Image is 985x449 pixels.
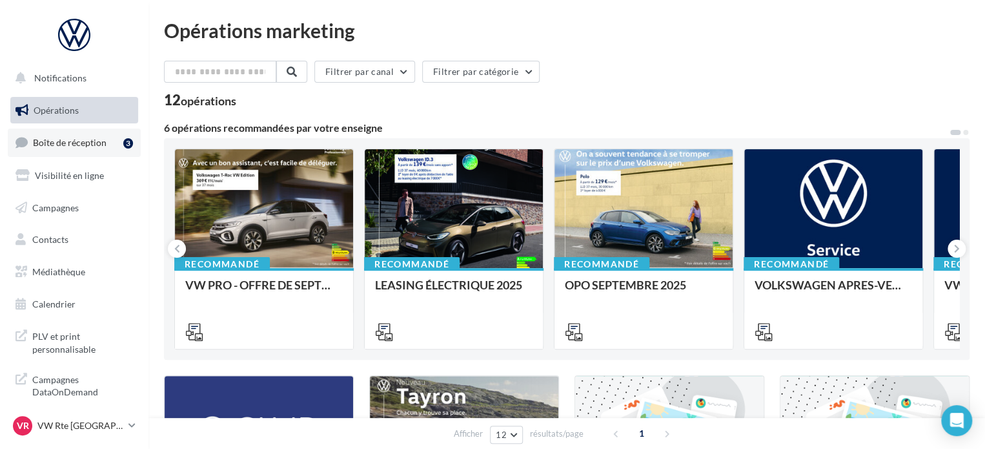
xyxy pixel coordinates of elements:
[454,428,483,440] span: Afficher
[314,61,415,83] button: Filtrer par canal
[35,170,104,181] span: Visibilité en ligne
[631,423,652,444] span: 1
[185,278,343,304] div: VW PRO - OFFRE DE SEPTEMBRE 25
[744,257,839,271] div: Recommandé
[8,162,141,189] a: Visibilité en ligne
[174,257,270,271] div: Recommandé
[10,413,138,438] a: VR VW Rte [GEOGRAPHIC_DATA]
[34,105,79,116] span: Opérations
[941,405,972,436] div: Open Intercom Messenger
[8,129,141,156] a: Boîte de réception3
[565,278,722,304] div: OPO SEPTEMBRE 2025
[496,430,507,440] span: 12
[364,257,460,271] div: Recommandé
[32,371,133,399] span: Campagnes DataOnDemand
[37,419,123,432] p: VW Rte [GEOGRAPHIC_DATA]
[8,291,141,318] a: Calendrier
[490,426,523,444] button: 12
[32,298,76,309] span: Calendrier
[8,226,141,253] a: Contacts
[17,419,29,432] span: VR
[8,258,141,286] a: Médiathèque
[164,21,970,40] div: Opérations marketing
[164,93,236,107] div: 12
[32,328,133,355] span: PLV et print personnalisable
[8,322,141,360] a: PLV et print personnalisable
[34,72,86,83] span: Notifications
[8,194,141,222] a: Campagnes
[375,278,533,304] div: LEASING ÉLECTRIQUE 2025
[32,234,68,245] span: Contacts
[530,428,584,440] span: résultats/page
[181,95,236,107] div: opérations
[164,123,949,133] div: 6 opérations recommandées par votre enseigne
[755,278,912,304] div: VOLKSWAGEN APRES-VENTE
[422,61,540,83] button: Filtrer par catégorie
[8,65,136,92] button: Notifications
[32,202,79,213] span: Campagnes
[8,366,141,404] a: Campagnes DataOnDemand
[33,137,107,148] span: Boîte de réception
[123,138,133,149] div: 3
[554,257,649,271] div: Recommandé
[32,266,85,277] span: Médiathèque
[8,97,141,124] a: Opérations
